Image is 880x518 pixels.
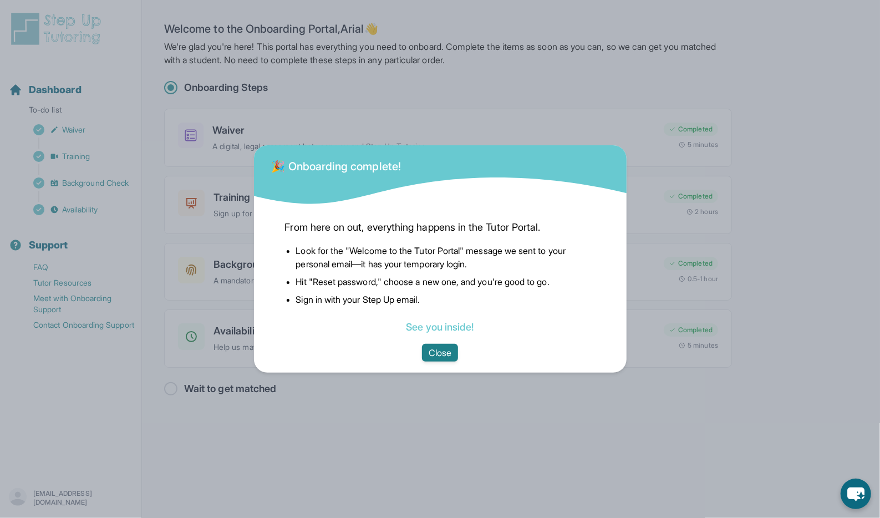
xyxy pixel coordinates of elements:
button: Close [422,344,458,362]
a: See you inside! [406,321,474,333]
li: Look for the "Welcome to the Tutor Portal" message we sent to your personal email—it has your tem... [296,244,596,271]
span: From here on out, everything happens in the Tutor Portal. [285,220,596,235]
div: 🎉 Onboarding complete! [272,152,401,174]
button: chat-button [841,479,871,509]
li: Hit "Reset password," choose a new one, and you're good to go. [296,275,596,288]
li: Sign in with your Step Up email. [296,293,596,306]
